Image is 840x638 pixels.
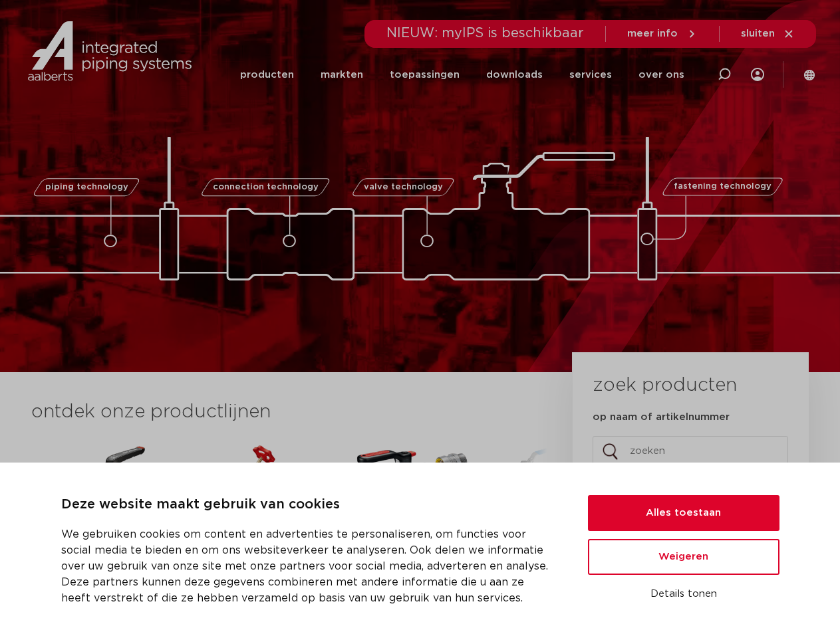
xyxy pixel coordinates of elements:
[212,183,318,191] span: connection technology
[45,183,128,191] span: piping technology
[61,526,556,606] p: We gebruiken cookies om content en advertenties te personaliseren, om functies voor social media ...
[390,49,460,100] a: toepassingen
[593,411,730,424] label: op naam of artikelnummer
[31,399,527,425] h3: ontdek onze productlijnen
[627,28,698,40] a: meer info
[741,29,775,39] span: sluiten
[240,49,684,100] nav: Menu
[593,372,737,399] h3: zoek producten
[638,49,684,100] a: over ons
[364,183,443,191] span: valve technology
[593,436,788,467] input: zoeken
[61,494,556,516] p: Deze website maakt gebruik van cookies
[486,49,543,100] a: downloads
[386,27,584,40] span: NIEUW: myIPS is beschikbaar
[569,49,612,100] a: services
[321,49,363,100] a: markten
[588,539,779,575] button: Weigeren
[741,28,795,40] a: sluiten
[627,29,678,39] span: meer info
[588,495,779,531] button: Alles toestaan
[588,583,779,605] button: Details tonen
[674,183,771,191] span: fastening technology
[240,49,294,100] a: producten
